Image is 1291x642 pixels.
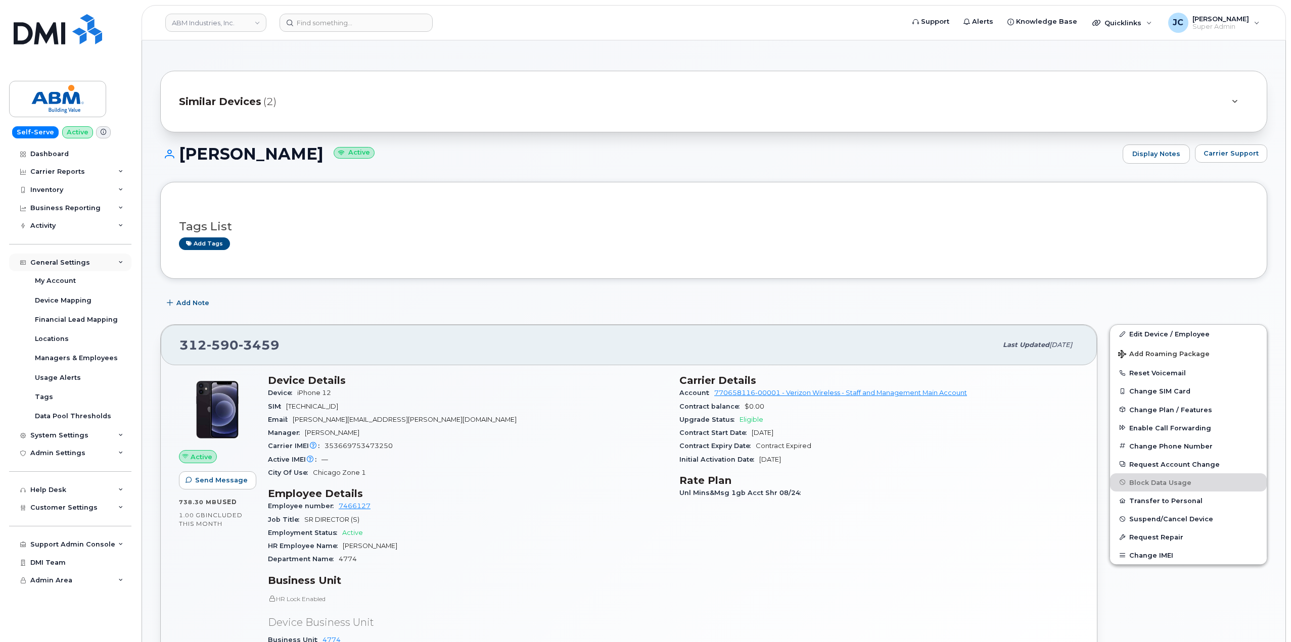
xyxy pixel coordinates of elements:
h1: [PERSON_NAME] [160,145,1118,163]
span: [PERSON_NAME] [343,542,397,550]
button: Reset Voicemail [1110,364,1267,382]
button: Change IMEI [1110,546,1267,564]
span: Change Plan / Features [1129,406,1212,413]
span: Active [191,452,212,462]
span: [DATE] [1049,341,1072,349]
span: $0.00 [745,403,764,410]
span: 4774 [339,555,357,563]
span: Contract Start Date [679,429,752,436]
button: Add Roaming Package [1110,343,1267,364]
button: Block Data Usage [1110,473,1267,491]
span: Account [679,389,714,397]
button: Request Account Change [1110,455,1267,473]
a: 770658116-00001 - Verizon Wireless - Staff and Management Main Account [714,389,967,397]
span: Upgrade Status [679,416,740,423]
h3: Business Unit [268,574,667,586]
button: Send Message [179,471,256,489]
span: Department Name [268,555,339,563]
h3: Device Details [268,374,667,386]
span: Contract balance [679,403,745,410]
span: Chicago Zone 1 [313,469,366,476]
h3: Rate Plan [679,474,1079,486]
span: iPhone 12 [297,389,331,397]
small: Active [334,147,375,159]
h3: Employee Details [268,487,667,500]
span: Contract Expired [756,442,811,450]
a: Edit Device / Employee [1110,325,1267,343]
span: City Of Use [268,469,313,476]
button: Change Plan / Features [1110,401,1267,419]
span: 353669753473250 [325,442,393,450]
span: (2) [263,94,276,109]
span: — [321,456,328,463]
span: Unl Mins&Msg 1gb Acct Shr 08/24 [679,489,806,497]
span: Employment Status [268,529,342,536]
span: Initial Activation Date [679,456,759,463]
span: Employee number [268,502,339,510]
button: Request Repair [1110,528,1267,546]
p: Device Business Unit [268,615,667,630]
span: Add Note [176,298,209,308]
span: Carrier Support [1204,149,1259,158]
button: Change SIM Card [1110,382,1267,400]
span: Active IMEI [268,456,321,463]
span: HR Employee Name [268,542,343,550]
span: Email [268,416,293,423]
span: Job Title [268,516,304,523]
span: 3459 [239,337,280,353]
span: Add Roaming Package [1118,350,1210,360]
p: HR Lock Enabled [268,595,667,603]
span: used [217,498,237,506]
button: Transfer to Personal [1110,491,1267,510]
button: Add Note [160,294,218,312]
button: Carrier Support [1195,144,1267,163]
span: [DATE] [759,456,781,463]
span: Active [342,529,363,536]
span: included this month [179,511,243,528]
span: 738.30 MB [179,499,217,506]
span: Manager [268,429,305,436]
img: iPhone_12.jpg [187,379,248,440]
span: 590 [207,337,239,353]
button: Change Phone Number [1110,437,1267,455]
button: Enable Call Forwarding [1110,419,1267,437]
span: Contract Expiry Date [679,442,756,450]
span: SIM [268,403,286,410]
span: 312 [179,337,280,353]
span: Carrier IMEI [268,442,325,450]
span: Last updated [1003,341,1049,349]
span: [TECHNICAL_ID] [286,403,338,410]
span: [DATE] [752,429,773,436]
span: SR DIRECTOR (S) [304,516,359,523]
a: Display Notes [1123,144,1190,164]
span: Similar Devices [179,94,261,109]
span: [PERSON_NAME][EMAIL_ADDRESS][PERSON_NAME][DOMAIN_NAME] [293,416,517,423]
span: Device [268,389,297,397]
button: Suspend/Cancel Device [1110,510,1267,528]
span: Enable Call Forwarding [1129,424,1211,431]
a: Add tags [179,237,230,250]
span: Send Message [195,475,248,485]
h3: Carrier Details [679,374,1079,386]
span: Suspend/Cancel Device [1129,515,1213,523]
span: [PERSON_NAME] [305,429,359,436]
span: 1.00 GB [179,512,206,519]
a: 7466127 [339,502,371,510]
span: Eligible [740,416,763,423]
h3: Tags List [179,220,1249,233]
